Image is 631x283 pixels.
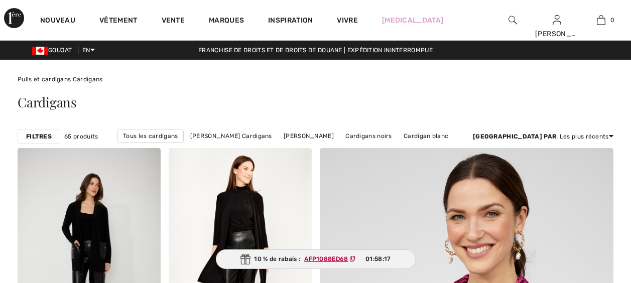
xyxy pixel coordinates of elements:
[32,47,48,55] img: Dollar canadien
[553,14,561,26] img: Mes infos
[99,16,137,27] a: Vêtement
[340,129,397,143] a: Cardigans noirs
[473,133,556,140] strong: [GEOGRAPHIC_DATA] par
[309,143,358,156] a: Manchon 3/4
[209,16,244,27] a: Marques
[268,16,313,27] span: Inspiration
[399,129,453,143] a: Cardigan blanc
[597,14,605,26] img: Mon sac
[304,255,348,262] ins: AFP1088ED68
[64,132,98,141] span: 65 produits
[246,143,308,156] a: Manches longues
[240,254,250,264] img: Gift.svg
[610,16,614,25] span: 0
[382,15,443,26] a: [MEDICAL_DATA]
[26,132,52,141] strong: Filtres
[473,133,609,140] font: : Les plus récents
[40,16,75,27] a: Nouveau
[535,29,578,39] div: [PERSON_NAME]
[553,15,561,25] a: Sign In
[162,16,185,27] a: Vente
[183,143,244,156] a: Pulls bleu marine
[32,47,76,54] span: GOUJAT
[579,14,622,26] a: 0
[18,76,71,83] a: Pulls et cardigans
[117,129,183,143] a: Tous les cardigans
[365,254,391,263] span: 01:58:17
[73,76,103,83] a: Cardigans
[254,254,300,263] font: 10 % de rabais :
[185,129,277,143] a: [PERSON_NAME] Cardigans
[18,93,77,111] span: Cardigans
[82,47,90,54] font: EN
[337,15,358,26] a: Vivre
[509,14,517,26] img: Rechercher sur le site Web
[4,8,24,28] img: 1ère Avenue
[360,143,388,156] a: Solide
[279,129,339,143] a: [PERSON_NAME]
